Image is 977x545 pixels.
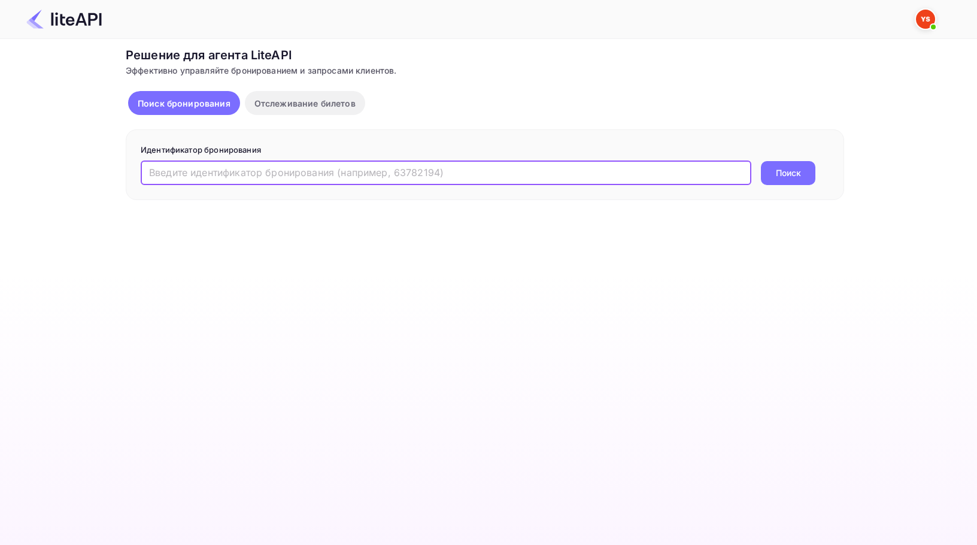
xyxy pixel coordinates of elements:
[916,10,935,29] img: Служба Поддержки Яндекса
[776,166,801,179] ya-tr-span: Поиск
[141,145,261,155] ya-tr-span: Идентификатор бронирования
[126,48,292,62] ya-tr-span: Решение для агента LiteAPI
[126,65,397,75] ya-tr-span: Эффективно управляйте бронированием и запросами клиентов.
[138,98,230,108] ya-tr-span: Поиск бронирования
[254,98,356,108] ya-tr-span: Отслеживание билетов
[141,161,751,185] input: Введите идентификатор бронирования (например, 63782194)
[26,10,102,29] img: Логотип LiteAPI
[761,161,815,185] button: Поиск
